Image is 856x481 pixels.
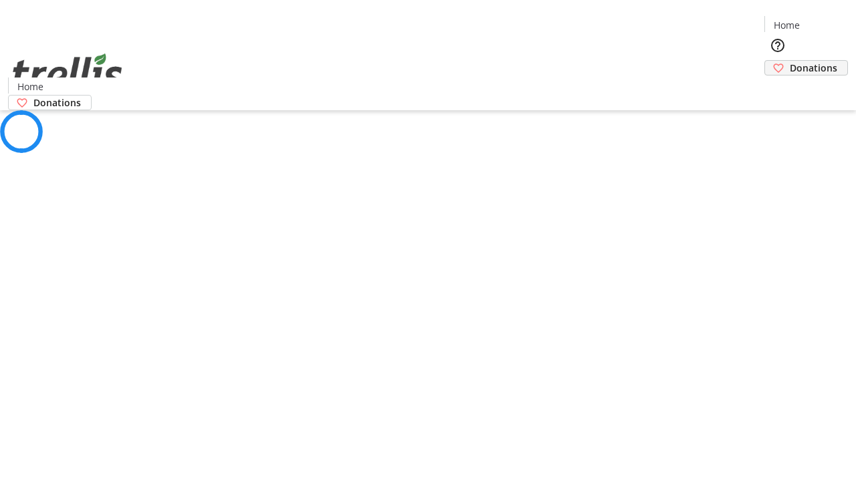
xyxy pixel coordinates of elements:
[8,39,127,106] img: Orient E2E Organization A7xwv2QK2t's Logo
[8,95,92,110] a: Donations
[764,60,848,75] a: Donations
[765,18,808,32] a: Home
[774,18,800,32] span: Home
[790,61,837,75] span: Donations
[764,32,791,59] button: Help
[764,75,791,102] button: Cart
[33,96,81,110] span: Donations
[17,79,43,94] span: Home
[9,79,51,94] a: Home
